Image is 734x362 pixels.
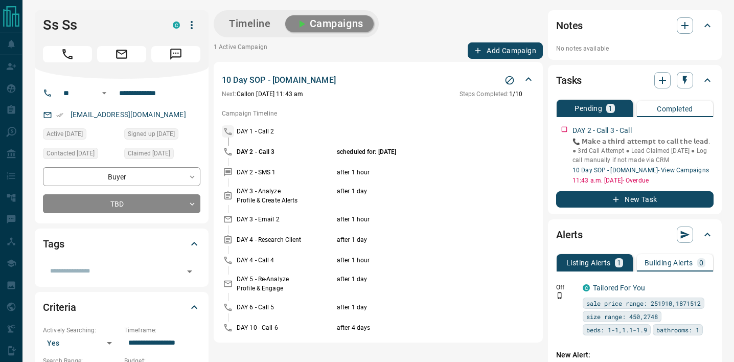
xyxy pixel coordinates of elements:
[572,125,632,136] p: DAY 2 - Call 3 - Call
[556,292,563,299] svg: Push Notification Only
[43,295,200,320] div: Criteria
[337,187,499,205] p: after 1 day
[337,235,499,244] p: after 1 day
[237,187,334,205] p: DAY 3 - Analyze Profile & Create Alerts
[699,259,703,266] p: 0
[219,15,281,32] button: Timeline
[151,46,200,62] span: Message
[237,303,334,312] p: DAY 6 - Call 5
[460,90,509,98] span: Steps Completed:
[556,283,577,292] p: Off
[43,148,119,162] div: Thu Jul 10 2025
[97,46,146,62] span: Email
[124,148,200,162] div: Wed Jun 25 2025
[657,105,693,112] p: Completed
[47,129,83,139] span: Active [DATE]
[128,129,175,139] span: Signed up [DATE]
[556,191,714,208] button: New Task
[128,148,170,159] span: Claimed [DATE]
[556,44,714,53] p: No notes available
[645,259,693,266] p: Building Alerts
[556,72,582,88] h2: Tasks
[237,215,334,224] p: DAY 3 - Email 2
[502,73,517,88] button: Stop Campaign
[556,17,583,34] h2: Notes
[222,90,237,98] span: Next:
[43,128,119,143] div: Sun Sep 07 2025
[586,298,701,308] span: sale price range: 251910,1871512
[337,323,499,332] p: after 4 days
[337,303,499,312] p: after 1 day
[237,275,334,293] p: DAY 5 - Re-Analyze Profile & Engage
[572,137,714,165] p: 📞 𝗠𝗮𝗸𝗲 𝗮 𝘁𝗵𝗶𝗿𝗱 𝗮𝘁𝘁𝗲𝗺𝗽𝘁 𝘁𝗼 𝗰𝗮𝗹𝗹 𝘁𝗵𝗲 𝗹𝗲𝗮𝗱. ● 3rd Call Attempt ● Lead Claimed [DATE] ● Log call manu...
[572,167,709,174] a: 10 Day SOP - [DOMAIN_NAME]- View Campaigns
[337,275,499,293] p: after 1 day
[586,325,647,335] span: beds: 1-1,1.1-1.9
[656,325,699,335] span: bathrooms: 1
[43,236,64,252] h2: Tags
[460,89,522,99] p: 1 / 10
[222,74,336,86] p: 10 Day SOP - [DOMAIN_NAME]
[124,128,200,143] div: Sat Nov 25 2017
[617,259,621,266] p: 1
[572,176,714,185] p: 11:43 a.m. [DATE] - Overdue
[222,109,535,118] p: Campaign Timeline
[43,46,92,62] span: Call
[43,232,200,256] div: Tags
[337,147,499,156] p: scheduled for: [DATE]
[586,311,658,322] span: size range: 450,2748
[222,89,303,99] p: Call on [DATE] 11:43 am
[237,127,334,136] p: DAY 1 - Call 2
[182,264,197,279] button: Open
[43,194,200,213] div: TBD
[556,222,714,247] div: Alerts
[337,215,499,224] p: after 1 hour
[337,256,499,265] p: after 1 hour
[222,72,535,101] div: 10 Day SOP - [DOMAIN_NAME]Stop CampaignNext:Callon [DATE] 11:43 amSteps Completed:1/10
[556,13,714,38] div: Notes
[43,299,76,315] h2: Criteria
[237,235,334,244] p: DAY 4 - Research Client
[47,148,95,159] span: Contacted [DATE]
[237,323,334,332] p: DAY 10 - Call 6
[214,42,267,59] p: 1 Active Campaign
[285,15,374,32] button: Campaigns
[468,42,543,59] button: Add Campaign
[556,227,583,243] h2: Alerts
[173,21,180,29] div: condos.ca
[237,256,334,265] p: DAY 4 - Call 4
[43,17,157,33] h1: Ss Ss
[575,105,602,112] p: Pending
[337,168,499,177] p: after 1 hour
[98,87,110,99] button: Open
[593,284,645,292] a: Tailored For You
[71,110,186,119] a: [EMAIL_ADDRESS][DOMAIN_NAME]
[43,167,200,186] div: Buyer
[43,326,119,335] p: Actively Searching:
[43,335,119,351] div: Yes
[56,111,63,119] svg: Email Verified
[237,168,334,177] p: DAY 2 - SMS 1
[556,68,714,93] div: Tasks
[566,259,611,266] p: Listing Alerts
[124,326,200,335] p: Timeframe:
[583,284,590,291] div: condos.ca
[608,105,612,112] p: 1
[237,147,334,156] p: DAY 2 - Call 3
[556,350,714,360] p: New Alert:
